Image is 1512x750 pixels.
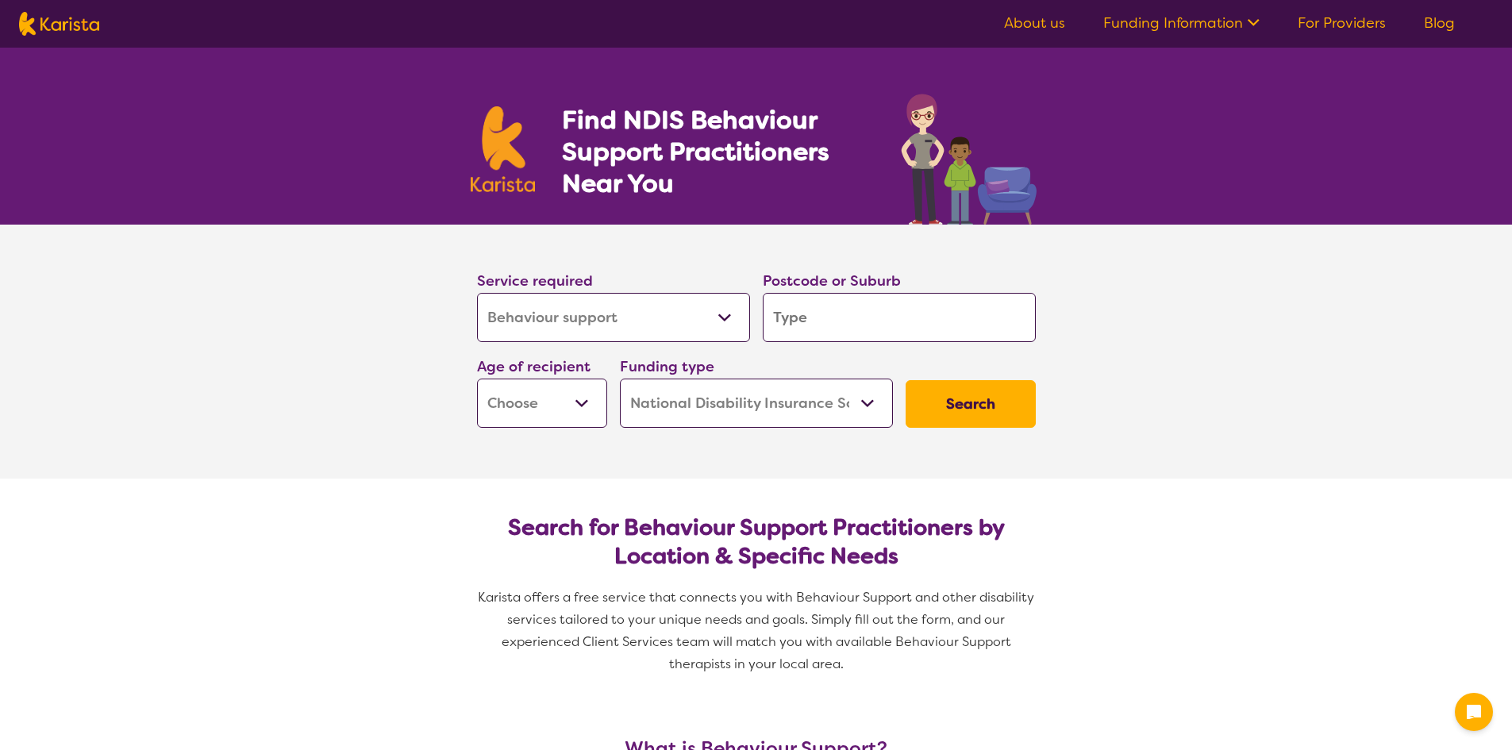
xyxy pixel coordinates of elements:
label: Postcode or Suburb [763,271,901,290]
input: Type [763,293,1036,342]
label: Funding type [620,357,714,376]
label: Age of recipient [477,357,591,376]
a: Funding Information [1103,13,1260,33]
a: About us [1004,13,1065,33]
a: For Providers [1298,13,1386,33]
h1: Find NDIS Behaviour Support Practitioners Near You [562,104,869,199]
a: Blog [1424,13,1455,33]
button: Search [906,380,1036,428]
label: Service required [477,271,593,290]
img: Karista logo [471,106,536,192]
p: Karista offers a free service that connects you with Behaviour Support and other disability servi... [471,587,1042,675]
h2: Search for Behaviour Support Practitioners by Location & Specific Needs [490,513,1023,571]
img: Karista logo [19,12,99,36]
img: behaviour-support [897,86,1042,225]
